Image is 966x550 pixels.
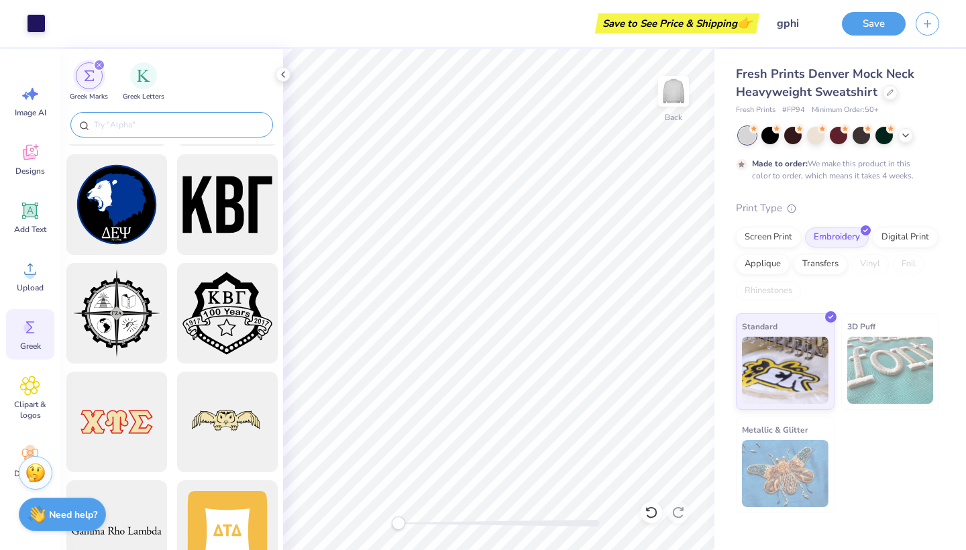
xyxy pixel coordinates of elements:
[123,62,164,102] button: filter button
[598,13,756,34] div: Save to See Price & Shipping
[736,105,775,116] span: Fresh Prints
[736,254,790,274] div: Applique
[14,224,46,235] span: Add Text
[736,227,801,248] div: Screen Print
[851,254,889,274] div: Vinyl
[752,158,808,169] strong: Made to order:
[70,62,108,102] button: filter button
[736,281,801,301] div: Rhinestones
[736,201,939,216] div: Print Type
[70,62,108,102] div: filter for Greek Marks
[893,254,924,274] div: Foil
[782,105,805,116] span: # FP94
[742,319,777,333] span: Standard
[873,227,938,248] div: Digital Print
[392,516,405,530] div: Accessibility label
[742,423,808,437] span: Metallic & Glitter
[15,166,45,176] span: Designs
[766,10,832,37] input: Untitled Design
[93,118,264,131] input: Try "Alpha"
[736,66,914,100] span: Fresh Prints Denver Mock Neck Heavyweight Sweatshirt
[660,78,687,105] img: Back
[737,15,752,31] span: 👉
[805,227,869,248] div: Embroidery
[8,399,52,421] span: Clipart & logos
[17,282,44,293] span: Upload
[742,337,828,404] img: Standard
[752,158,917,182] div: We make this product in this color to order, which means it takes 4 weeks.
[70,92,108,102] span: Greek Marks
[847,337,934,404] img: 3D Puff
[123,62,164,102] div: filter for Greek Letters
[84,70,95,81] img: Greek Marks Image
[14,468,46,479] span: Decorate
[842,12,906,36] button: Save
[812,105,879,116] span: Minimum Order: 50 +
[137,69,150,82] img: Greek Letters Image
[847,319,875,333] span: 3D Puff
[794,254,847,274] div: Transfers
[49,508,97,521] strong: Need help?
[15,107,46,118] span: Image AI
[742,440,828,507] img: Metallic & Glitter
[123,92,164,102] span: Greek Letters
[665,111,682,123] div: Back
[20,341,41,351] span: Greek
